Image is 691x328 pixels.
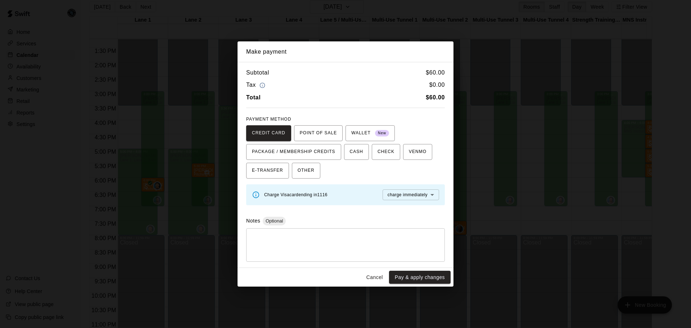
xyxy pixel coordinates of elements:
[252,146,335,158] span: PACKAGE / MEMBERSHIP CREDITS
[378,146,394,158] span: CHECK
[238,41,453,62] h2: Make payment
[300,127,337,139] span: POINT OF SALE
[375,129,389,138] span: New
[246,163,289,179] button: E-TRANSFER
[246,117,291,122] span: PAYMENT METHOD
[344,144,369,160] button: CASH
[246,80,267,90] h6: Tax
[403,144,432,160] button: VENMO
[252,165,283,176] span: E-TRANSFER
[388,192,428,197] span: charge immediately
[426,68,445,77] h6: $ 60.00
[345,125,395,141] button: WALLET New
[409,146,426,158] span: VENMO
[263,218,286,224] span: Optional
[252,127,285,139] span: CREDIT CARD
[294,125,343,141] button: POINT OF SALE
[246,125,291,141] button: CREDIT CARD
[292,163,320,179] button: OTHER
[389,271,451,284] button: Pay & apply changes
[264,192,328,197] span: Charge Visa card ending in 1116
[246,218,260,224] label: Notes
[363,271,386,284] button: Cancel
[350,146,363,158] span: CASH
[372,144,400,160] button: CHECK
[426,94,445,100] b: $ 60.00
[246,94,261,100] b: Total
[246,68,269,77] h6: Subtotal
[429,80,445,90] h6: $ 0.00
[246,144,341,160] button: PACKAGE / MEMBERSHIP CREDITS
[351,127,389,139] span: WALLET
[298,165,315,176] span: OTHER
